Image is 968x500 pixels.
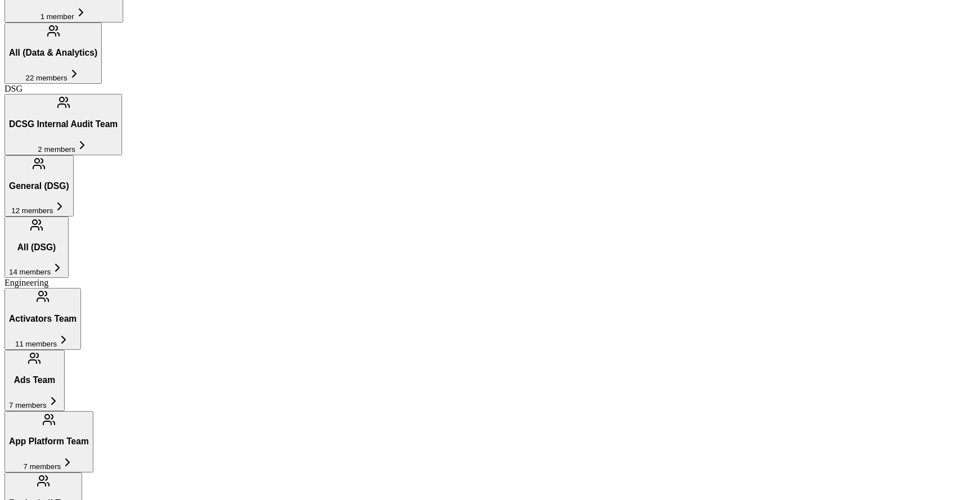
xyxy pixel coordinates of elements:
button: DCSG Internal Audit Team2 members [4,94,122,155]
h3: Ads Team [9,375,60,385]
span: 22 members [26,74,67,82]
span: 1 member [40,12,74,21]
button: Ads Team7 members [4,350,65,411]
span: DSG [4,84,22,93]
span: 7 members [9,401,47,409]
h3: Activators Team [9,314,76,324]
button: All (DSG)14 members [4,217,69,278]
button: General (DSG)12 members [4,155,74,217]
button: App Platform Team7 members [4,411,93,472]
h3: DCSG Internal Audit Team [9,119,118,129]
h3: All (DSG) [9,242,64,253]
h3: General (DSG) [9,181,69,191]
button: Activators Team11 members [4,288,81,349]
h3: All (Data & Analytics) [9,48,97,58]
span: 11 members [15,340,57,348]
button: All (Data & Analytics)22 members [4,22,102,84]
span: 14 members [9,268,51,276]
span: 12 members [11,206,53,215]
span: 7 members [24,462,61,471]
span: 2 members [38,145,75,154]
span: Engineering [4,278,48,287]
h3: App Platform Team [9,436,89,447]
